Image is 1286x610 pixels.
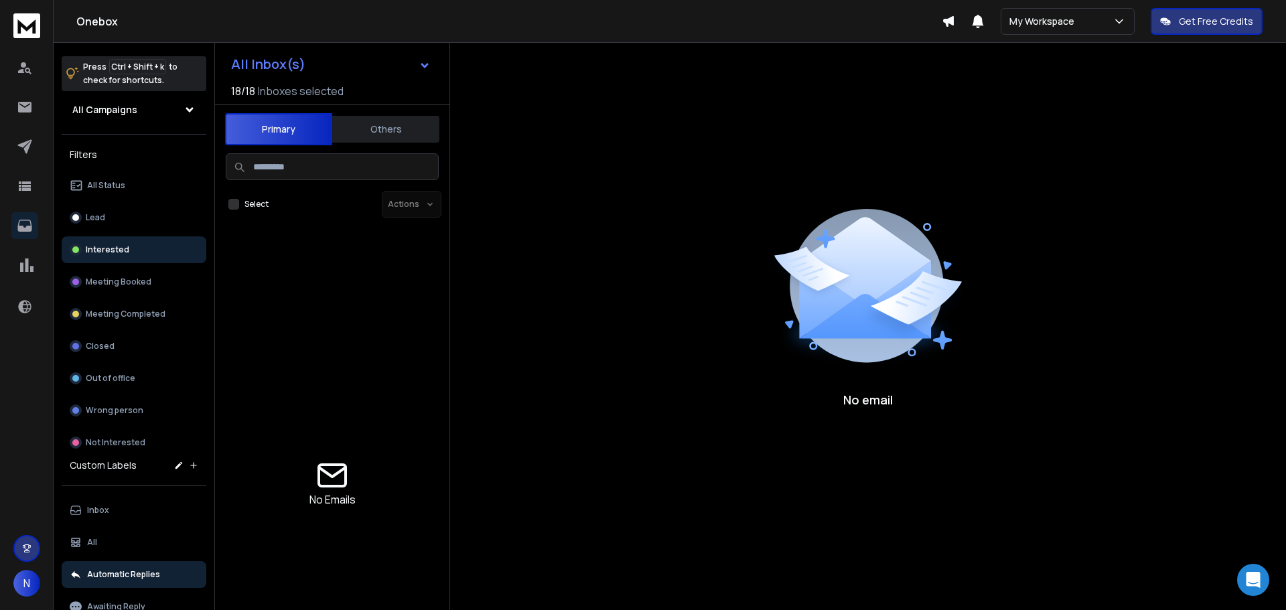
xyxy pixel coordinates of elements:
h1: Onebox [76,13,942,29]
button: All Campaigns [62,96,206,123]
label: Select [244,199,269,210]
button: Closed [62,333,206,360]
button: Automatic Replies [62,561,206,588]
p: Meeting Completed [86,309,165,319]
div: Open Intercom Messenger [1237,564,1269,596]
p: Get Free Credits [1179,15,1253,28]
button: N [13,570,40,597]
p: My Workspace [1009,15,1080,28]
h3: Filters [62,145,206,164]
p: Closed [86,341,115,352]
button: Inbox [62,497,206,524]
p: All [87,537,97,548]
p: Automatic Replies [87,569,160,580]
button: Out of office [62,365,206,392]
button: Not Interested [62,429,206,456]
span: Ctrl + Shift + k [109,59,166,74]
p: Out of office [86,373,135,384]
h1: All Inbox(s) [231,58,305,71]
button: All [62,529,206,556]
button: All Inbox(s) [220,51,441,78]
span: 18 / 18 [231,83,255,99]
button: Interested [62,236,206,263]
p: Inbox [87,505,109,516]
p: All Status [87,180,125,191]
button: Primary [225,113,332,145]
button: All Status [62,172,206,199]
p: Lead [86,212,105,223]
button: Others [332,115,439,144]
p: No email [843,390,893,409]
p: Wrong person [86,405,143,416]
button: Lead [62,204,206,231]
p: Press to check for shortcuts. [83,60,177,87]
h3: Custom Labels [70,459,137,472]
p: Not Interested [86,437,145,448]
h1: All Campaigns [72,103,137,117]
button: Wrong person [62,397,206,424]
button: Meeting Completed [62,301,206,327]
p: Interested [86,244,129,255]
p: Meeting Booked [86,277,151,287]
p: No Emails [309,491,356,508]
button: Get Free Credits [1151,8,1263,35]
h3: Inboxes selected [258,83,344,99]
img: logo [13,13,40,38]
button: Meeting Booked [62,269,206,295]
